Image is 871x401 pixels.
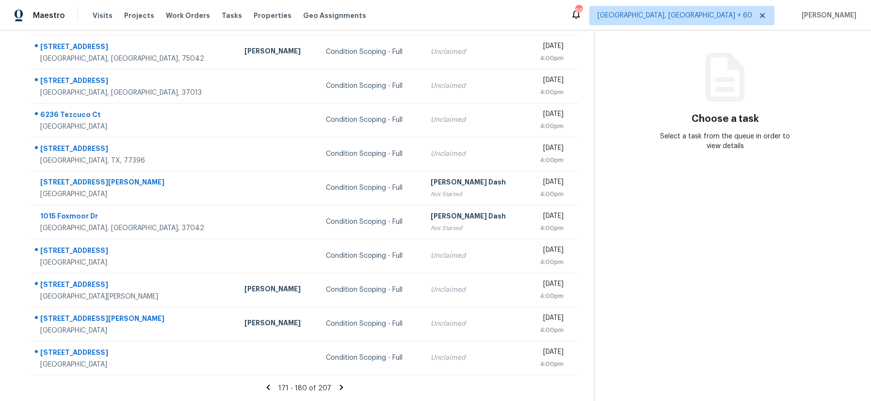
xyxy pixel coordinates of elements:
[40,280,229,292] div: [STREET_ADDRESS]
[431,251,518,261] div: Unclaimed
[533,109,564,121] div: [DATE]
[40,177,229,189] div: [STREET_ADDRESS][PERSON_NAME]
[326,149,415,159] div: Condition Scoping - Full
[660,132,790,151] div: Select a task from the queue in order to view details
[326,217,415,227] div: Condition Scoping - Full
[533,313,564,325] div: [DATE]
[533,41,564,53] div: [DATE]
[40,122,229,132] div: [GEOGRAPHIC_DATA]
[326,251,415,261] div: Condition Scoping - Full
[244,46,310,58] div: [PERSON_NAME]
[40,110,229,122] div: 6236 Tezcuco Ct
[33,11,65,20] span: Maestro
[326,183,415,193] div: Condition Scoping - Full
[326,81,415,91] div: Condition Scoping - Full
[533,53,564,63] div: 4:00pm
[431,189,518,199] div: Not Started
[40,326,229,335] div: [GEOGRAPHIC_DATA]
[597,11,752,20] span: [GEOGRAPHIC_DATA], [GEOGRAPHIC_DATA] + 60
[40,88,229,98] div: [GEOGRAPHIC_DATA], [GEOGRAPHIC_DATA], 37013
[692,114,759,124] h3: Choose a task
[431,285,518,295] div: Unclaimed
[326,115,415,125] div: Condition Scoping - Full
[124,11,154,20] span: Projects
[303,11,366,20] span: Geo Assignments
[533,257,564,267] div: 4:00pm
[40,42,229,54] div: [STREET_ADDRESS]
[40,223,229,233] div: [GEOGRAPHIC_DATA], [GEOGRAPHIC_DATA], 37042
[40,348,229,360] div: [STREET_ADDRESS]
[40,246,229,258] div: [STREET_ADDRESS]
[278,385,331,392] span: 171 - 180 of 207
[431,149,518,159] div: Unclaimed
[40,292,229,301] div: [GEOGRAPHIC_DATA][PERSON_NAME]
[533,291,564,301] div: 4:00pm
[533,155,564,165] div: 4:00pm
[533,347,564,359] div: [DATE]
[40,314,229,326] div: [STREET_ADDRESS][PERSON_NAME]
[326,285,415,295] div: Condition Scoping - Full
[326,47,415,57] div: Condition Scoping - Full
[431,81,518,91] div: Unclaimed
[40,76,229,88] div: [STREET_ADDRESS]
[575,6,582,16] div: 662
[40,156,229,166] div: [GEOGRAPHIC_DATA], TX, 77396
[533,211,564,223] div: [DATE]
[533,245,564,257] div: [DATE]
[244,284,310,296] div: [PERSON_NAME]
[533,279,564,291] div: [DATE]
[222,12,242,19] span: Tasks
[254,11,291,20] span: Properties
[431,353,518,363] div: Unclaimed
[533,87,564,97] div: 4:00pm
[40,189,229,199] div: [GEOGRAPHIC_DATA]
[40,258,229,267] div: [GEOGRAPHIC_DATA]
[431,115,518,125] div: Unclaimed
[40,54,229,64] div: [GEOGRAPHIC_DATA], [GEOGRAPHIC_DATA], 75042
[431,223,518,233] div: Not Started
[431,47,518,57] div: Unclaimed
[533,189,564,199] div: 4:00pm
[533,143,564,155] div: [DATE]
[244,318,310,330] div: [PERSON_NAME]
[533,359,564,369] div: 4:00pm
[93,11,113,20] span: Visits
[40,144,229,156] div: [STREET_ADDRESS]
[533,223,564,233] div: 4:00pm
[431,177,518,189] div: [PERSON_NAME] Dash
[533,177,564,189] div: [DATE]
[431,319,518,329] div: Unclaimed
[798,11,856,20] span: [PERSON_NAME]
[533,121,564,131] div: 4:00pm
[166,11,210,20] span: Work Orders
[431,211,518,223] div: [PERSON_NAME] Dash
[40,211,229,223] div: 1015 Foxmoor Dr
[40,360,229,369] div: [GEOGRAPHIC_DATA]
[533,75,564,87] div: [DATE]
[533,325,564,335] div: 4:00pm
[326,353,415,363] div: Condition Scoping - Full
[326,319,415,329] div: Condition Scoping - Full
